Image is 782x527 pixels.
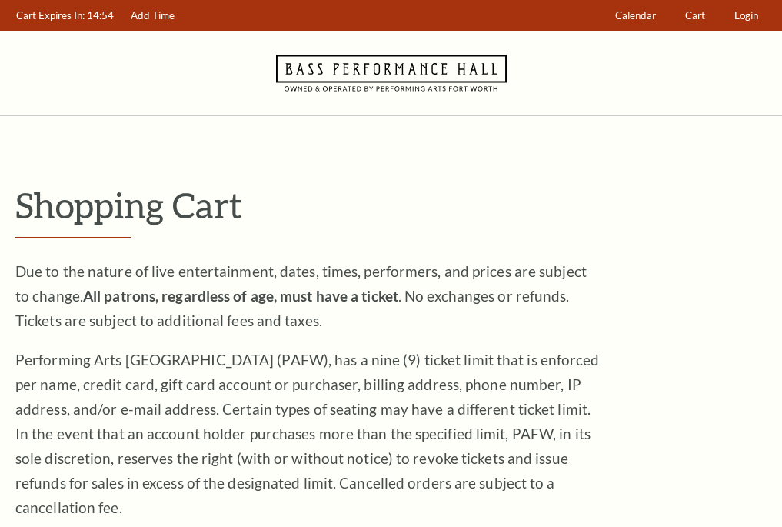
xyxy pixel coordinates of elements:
[608,1,664,31] a: Calendar
[15,185,767,225] p: Shopping Cart
[15,348,600,520] p: Performing Arts [GEOGRAPHIC_DATA] (PAFW), has a nine (9) ticket limit that is enforced per name, ...
[678,1,713,31] a: Cart
[87,9,114,22] span: 14:54
[734,9,758,22] span: Login
[685,9,705,22] span: Cart
[16,9,85,22] span: Cart Expires In:
[15,262,587,329] span: Due to the nature of live entertainment, dates, times, performers, and prices are subject to chan...
[83,287,398,305] strong: All patrons, regardless of age, must have a ticket
[727,1,766,31] a: Login
[615,9,656,22] span: Calendar
[124,1,182,31] a: Add Time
